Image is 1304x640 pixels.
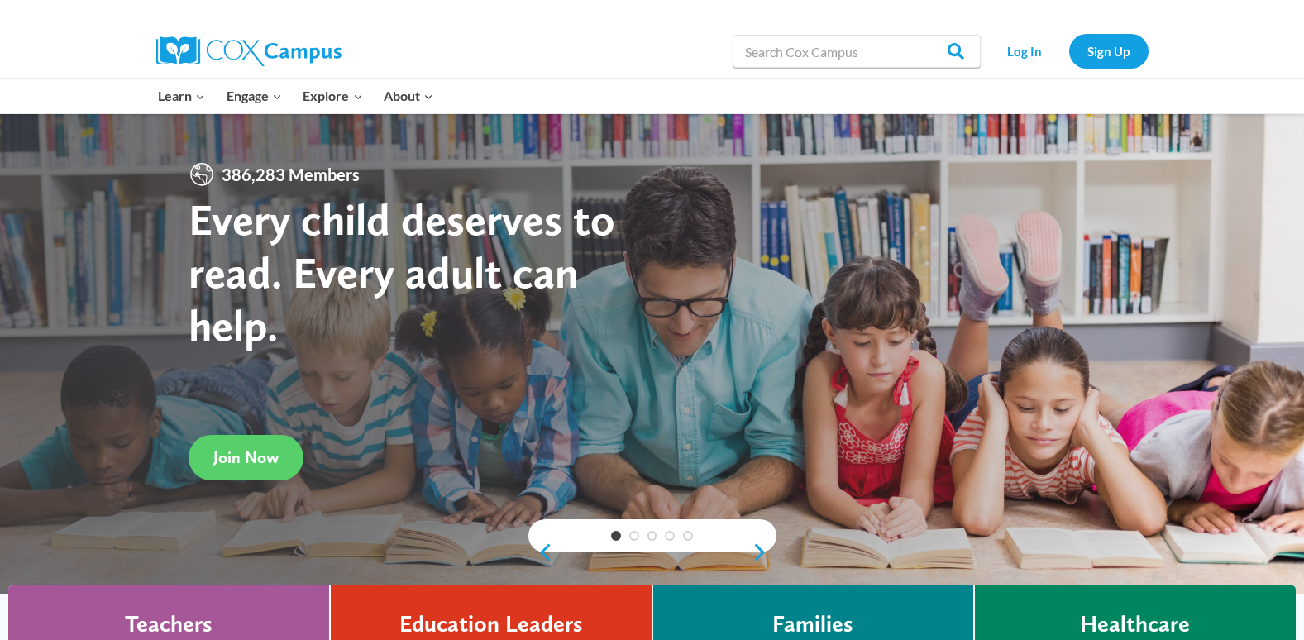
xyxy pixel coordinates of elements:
span: 386,283 Members [215,161,366,188]
input: Search Cox Campus [733,35,981,68]
a: 4 [665,531,675,541]
strong: Every child deserves to read. Every adult can help. [189,193,615,351]
a: 5 [683,531,693,541]
div: content slider buttons [528,536,776,569]
a: 1 [611,531,621,541]
a: Log In [989,34,1061,68]
a: 2 [629,531,639,541]
h4: Education Leaders [399,610,583,638]
nav: Primary Navigation [148,79,444,113]
nav: Secondary Navigation [989,34,1149,68]
a: 3 [647,531,657,541]
span: Explore [303,85,362,107]
span: Learn [158,85,205,107]
a: Sign Up [1069,34,1149,68]
span: Engage [227,85,282,107]
span: Join Now [213,447,279,467]
span: About [384,85,433,107]
h4: Healthcare [1080,610,1190,638]
h4: Families [772,610,853,638]
img: Cox Campus [156,36,342,66]
h4: Teachers [125,610,213,638]
a: previous [528,542,553,562]
a: Join Now [189,435,303,480]
a: next [752,542,776,562]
